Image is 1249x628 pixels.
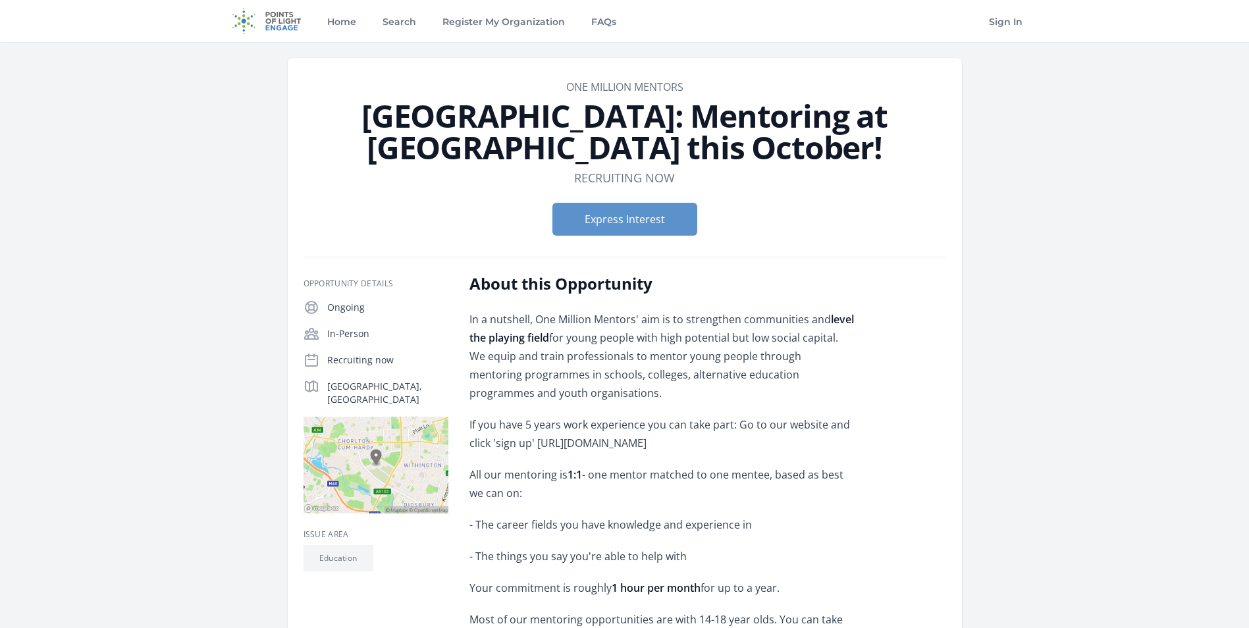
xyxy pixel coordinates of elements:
[304,417,448,513] img: Map
[304,529,448,540] h3: Issue area
[304,100,946,163] h1: [GEOGRAPHIC_DATA]: Mentoring at [GEOGRAPHIC_DATA] this October!
[552,203,697,236] button: Express Interest
[304,545,373,571] li: Education
[469,310,855,402] p: In a nutshell, One Million Mentors' aim is to strengthen communities and for young people with hi...
[469,415,855,452] p: If you have 5 years work experience you can take part: Go to our website and click 'sign up' [URL...
[304,278,448,289] h3: Opportunity Details
[612,581,701,595] strong: 1 hour per month
[568,467,582,482] strong: 1:1
[327,301,448,314] p: Ongoing
[469,579,855,597] p: Your commitment is roughly for up to a year.
[566,80,683,94] a: One Million Mentors
[327,380,448,406] p: [GEOGRAPHIC_DATA], [GEOGRAPHIC_DATA]
[327,327,448,340] p: In-Person
[574,169,675,187] dd: Recruiting now
[327,353,448,367] p: Recruiting now
[469,273,855,294] h2: About this Opportunity
[469,465,855,502] p: All our mentoring is - one mentor matched to one mentee, based as best we can on:
[469,547,855,565] p: - The things you say you're able to help with
[469,515,855,534] p: - The career fields you have knowledge and experience in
